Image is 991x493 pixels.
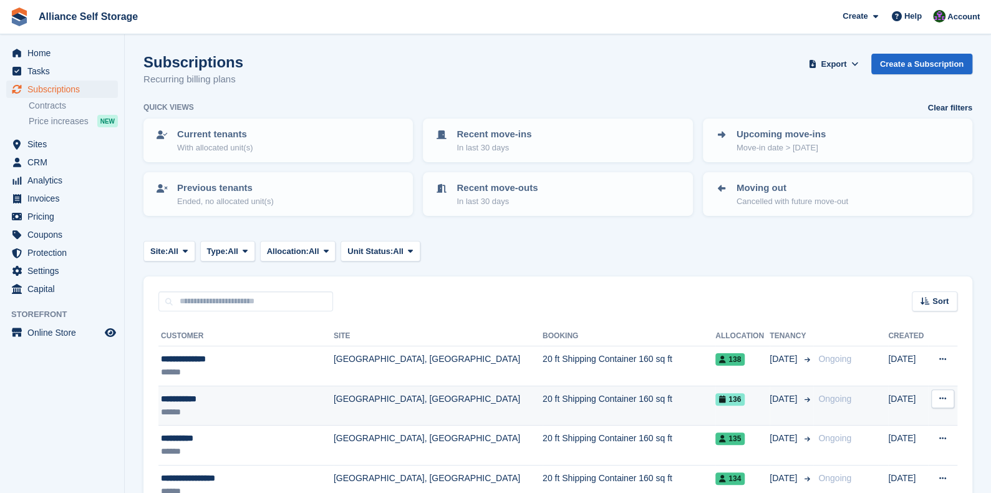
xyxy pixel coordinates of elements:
p: Current tenants [177,127,253,142]
a: Recent move-ins In last 30 days [424,120,691,161]
p: Move-in date > [DATE] [737,142,826,154]
span: Allocation: [267,245,309,258]
span: Settings [27,262,102,280]
a: Contracts [29,100,118,112]
span: 136 [715,393,745,406]
button: Site: All [143,241,195,261]
a: menu [6,262,118,280]
span: [DATE] [770,472,800,485]
a: Preview store [103,325,118,340]
span: [DATE] [770,393,800,406]
th: Created [888,326,928,346]
span: Price increases [29,115,89,127]
span: Ongoing [818,354,851,364]
span: 135 [715,432,745,445]
a: Previous tenants Ended, no allocated unit(s) [145,173,412,215]
span: Type: [207,245,228,258]
td: 20 ft Shipping Container 160 sq ft [543,426,715,466]
span: Create [843,10,868,22]
h6: Quick views [143,102,194,113]
span: 138 [715,353,745,366]
a: Recent move-outs In last 30 days [424,173,691,215]
a: menu [6,44,118,62]
img: Romilly Norton [933,10,945,22]
a: menu [6,244,118,261]
button: Type: All [200,241,255,261]
a: menu [6,135,118,153]
p: Ended, no allocated unit(s) [177,195,274,208]
p: With allocated unit(s) [177,142,253,154]
span: Sort [932,295,949,308]
a: menu [6,324,118,341]
span: Site: [150,245,168,258]
span: [DATE] [770,432,800,445]
p: Cancelled with future move-out [737,195,848,208]
span: Subscriptions [27,81,102,98]
span: Unit Status: [347,245,393,258]
span: Invoices [27,190,102,207]
a: Upcoming move-ins Move-in date > [DATE] [704,120,971,161]
button: Unit Status: All [341,241,420,261]
p: Upcoming move-ins [737,127,826,142]
p: Previous tenants [177,181,274,195]
a: menu [6,81,118,98]
span: All [168,245,178,258]
span: Sites [27,135,102,153]
a: Create a Subscription [871,54,972,74]
a: menu [6,62,118,80]
span: Coupons [27,226,102,243]
span: All [393,245,404,258]
td: [GEOGRAPHIC_DATA], [GEOGRAPHIC_DATA] [334,386,543,426]
td: [GEOGRAPHIC_DATA], [GEOGRAPHIC_DATA] [334,426,543,466]
td: [DATE] [888,386,928,426]
a: menu [6,154,118,171]
span: Export [821,58,846,71]
th: Customer [158,326,334,346]
p: Recent move-ins [457,127,531,142]
a: menu [6,280,118,298]
h1: Subscriptions [143,54,243,71]
p: In last 30 days [457,142,531,154]
span: [DATE] [770,353,800,366]
p: In last 30 days [457,195,538,208]
span: Online Store [27,324,102,341]
td: [GEOGRAPHIC_DATA], [GEOGRAPHIC_DATA] [334,346,543,386]
span: Account [947,11,980,23]
th: Booking [543,326,715,346]
p: Recent move-outs [457,181,538,195]
a: Clear filters [927,102,972,114]
span: Analytics [27,172,102,189]
p: Moving out [737,181,848,195]
span: Storefront [11,308,124,321]
span: Home [27,44,102,62]
button: Export [806,54,861,74]
a: menu [6,226,118,243]
button: Allocation: All [260,241,336,261]
a: Alliance Self Storage [34,6,143,27]
span: All [228,245,238,258]
span: Ongoing [818,394,851,404]
span: Help [904,10,922,22]
span: Pricing [27,208,102,225]
a: menu [6,208,118,225]
td: [DATE] [888,426,928,466]
th: Site [334,326,543,346]
span: Ongoing [818,433,851,443]
span: 134 [715,472,745,485]
a: Current tenants With allocated unit(s) [145,120,412,161]
span: Ongoing [818,473,851,483]
a: Moving out Cancelled with future move-out [704,173,971,215]
td: 20 ft Shipping Container 160 sq ft [543,386,715,426]
span: CRM [27,154,102,171]
a: menu [6,190,118,207]
td: [DATE] [888,346,928,386]
span: Protection [27,244,102,261]
th: Allocation [715,326,770,346]
p: Recurring billing plans [143,72,243,87]
img: stora-icon-8386f47178a22dfd0bd8f6a31ec36ba5ce8667c1dd55bd0f319d3a0aa187defe.svg [10,7,29,26]
span: All [309,245,319,258]
th: Tenancy [770,326,813,346]
span: Capital [27,280,102,298]
span: Tasks [27,62,102,80]
a: Price increases NEW [29,114,118,128]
